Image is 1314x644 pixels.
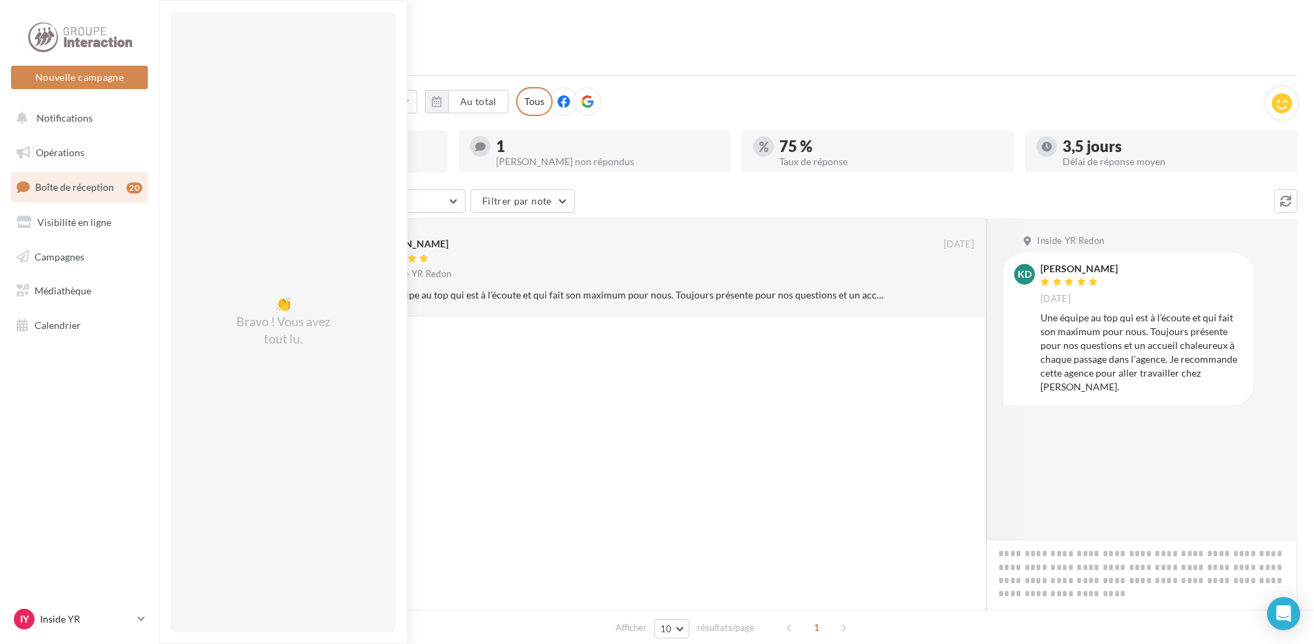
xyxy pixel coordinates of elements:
[616,621,647,634] span: Afficher
[37,216,111,228] span: Visibilité en ligne
[1018,267,1031,281] span: KD
[8,208,151,237] a: Visibilité en ligne
[384,268,451,281] span: Inside YR Redon
[660,623,672,634] span: 10
[35,181,114,193] span: Boîte de réception
[371,288,884,302] div: Une équipe au top qui est à l’écoute et qui fait son maximum pour nous. Toujours présente pour no...
[126,182,142,193] div: 20
[37,112,93,124] span: Notifications
[779,157,1003,167] div: Taux de réponse
[1040,264,1118,274] div: [PERSON_NAME]
[11,66,148,89] button: Nouvelle campagne
[1037,235,1104,247] span: Inside YR Redon
[175,22,1297,43] div: Boîte de réception
[8,104,145,133] button: Notifications
[470,189,575,213] button: Filtrer par note
[496,157,720,167] div: [PERSON_NAME] non répondus
[20,612,29,626] span: IY
[654,619,689,638] button: 10
[806,616,828,638] span: 1
[697,621,754,634] span: résultats/page
[425,90,508,113] button: Au total
[944,238,974,251] span: [DATE]
[1063,157,1286,167] div: Délai de réponse moyen
[35,250,84,262] span: Campagnes
[516,87,553,116] div: Tous
[1267,597,1300,630] div: Open Intercom Messenger
[1063,139,1286,154] div: 3,5 jours
[8,243,151,272] a: Campagnes
[40,612,132,626] p: Inside YR
[1040,293,1071,305] span: [DATE]
[1040,311,1242,394] div: Une équipe au top qui est à l’écoute et qui fait son maximum pour nous. Toujours présente pour no...
[779,139,1003,154] div: 75 %
[8,276,151,305] a: Médiathèque
[11,606,148,632] a: IY Inside YR
[35,285,91,296] span: Médiathèque
[496,139,720,154] div: 1
[35,319,81,331] span: Calendrier
[36,146,84,158] span: Opérations
[371,237,448,251] div: [PERSON_NAME]
[8,138,151,167] a: Opérations
[8,311,151,340] a: Calendrier
[448,90,508,113] button: Au total
[8,172,151,202] a: Boîte de réception20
